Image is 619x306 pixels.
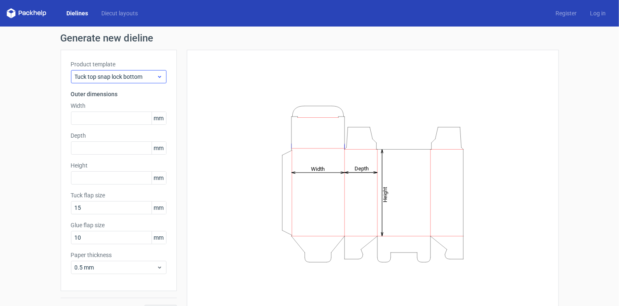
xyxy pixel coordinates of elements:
[71,251,166,259] label: Paper thickness
[152,112,166,124] span: mm
[311,165,324,172] tspan: Width
[71,221,166,229] label: Glue flap size
[152,202,166,214] span: mm
[61,33,559,43] h1: Generate new dieline
[355,165,369,172] tspan: Depth
[71,60,166,68] label: Product template
[549,9,583,17] a: Register
[95,9,144,17] a: Diecut layouts
[71,102,166,110] label: Width
[71,90,166,98] h3: Outer dimensions
[75,263,157,272] span: 0.5 mm
[60,9,95,17] a: Dielines
[71,131,166,140] label: Depth
[71,191,166,199] label: Tuck flap size
[152,142,166,154] span: mm
[583,9,612,17] a: Log in
[75,73,157,81] span: Tuck top snap lock bottom
[152,172,166,184] span: mm
[71,161,166,170] label: Height
[382,187,388,202] tspan: Height
[152,231,166,244] span: mm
